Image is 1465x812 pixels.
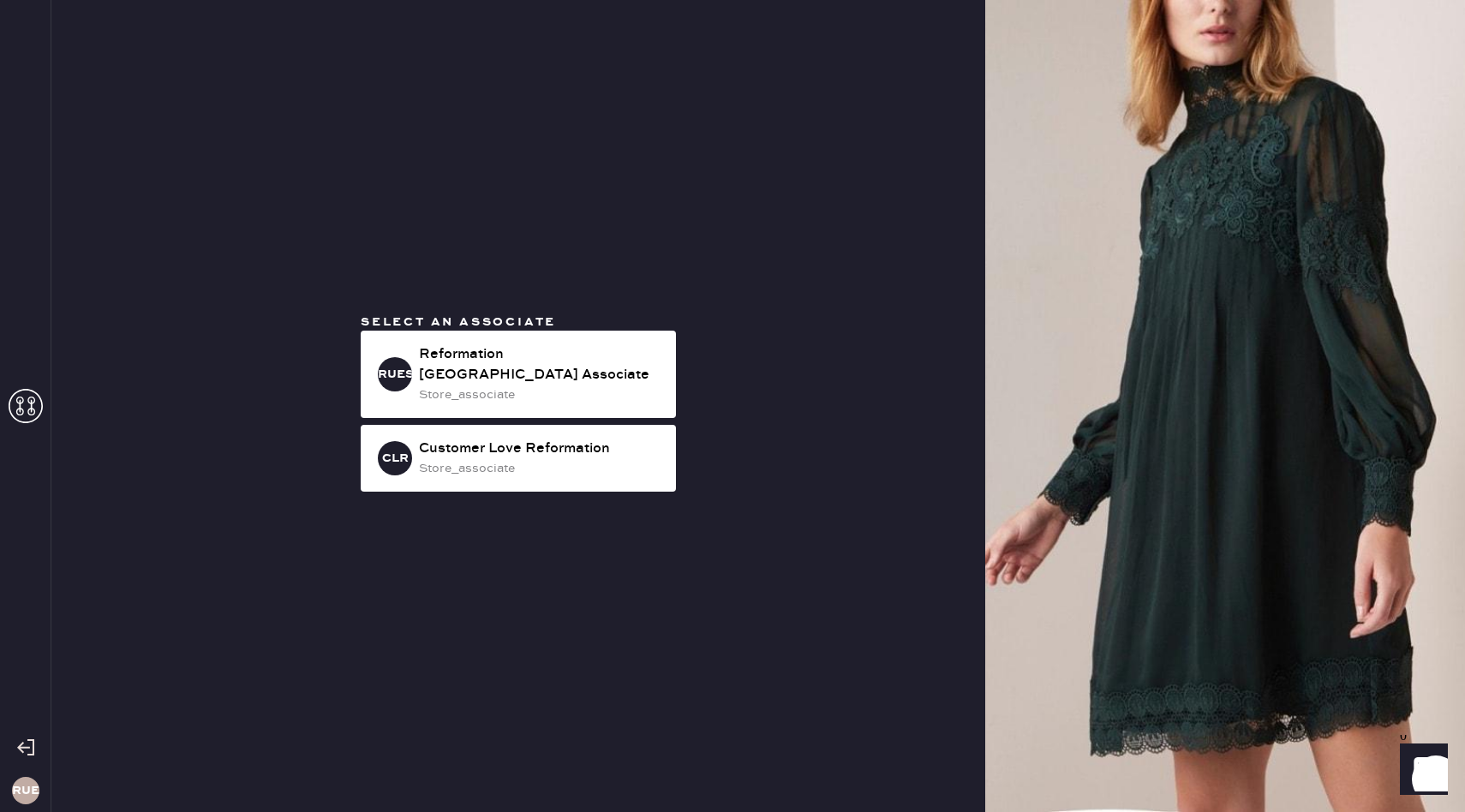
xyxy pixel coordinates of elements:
h3: RUESA [378,368,412,380]
h3: CLR [382,452,409,464]
span: Select an associate [361,314,556,330]
h3: RUES [12,785,39,797]
div: Customer Love Reformation [419,439,662,459]
iframe: Front Chat [1384,735,1457,809]
div: store_associate [419,459,662,478]
div: Reformation [GEOGRAPHIC_DATA] Associate [419,344,662,385]
div: store_associate [419,385,662,404]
